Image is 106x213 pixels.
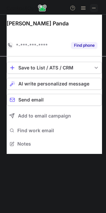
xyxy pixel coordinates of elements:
[71,42,97,49] button: Reveal Button
[7,20,69,27] div: [PERSON_NAME] Panda
[7,139,102,149] button: Notes
[18,65,90,70] div: Save to List / ATS / CRM
[18,81,89,86] span: AI write personalized message
[7,110,102,122] button: Add to email campaign
[7,4,47,12] img: ContactOut v5.3.10
[18,97,44,102] span: Send email
[7,94,102,106] button: Send email
[18,113,71,119] span: Add to email campaign
[17,141,99,147] span: Notes
[17,128,99,134] span: Find work email
[7,62,102,74] button: save-profile-one-click
[7,126,102,135] button: Find work email
[16,32,56,38] span: Email Unavailable
[7,78,102,90] button: AI write personalized message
